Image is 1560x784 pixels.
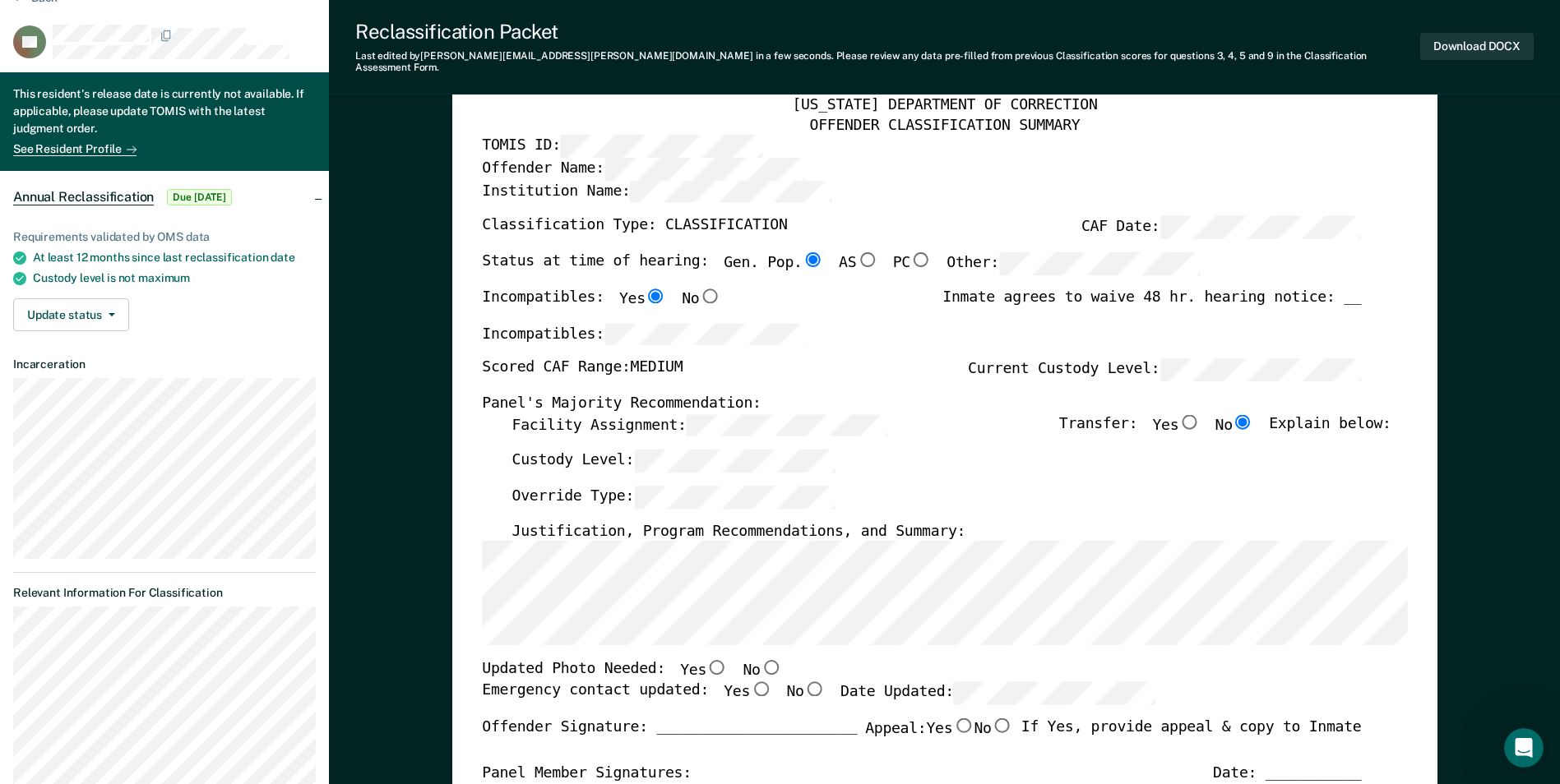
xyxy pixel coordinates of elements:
[33,251,316,265] div: At least 12 months since last reclassification
[865,717,1013,752] label: Appeal:
[699,288,720,302] input: No
[512,521,965,541] label: Justification, Program Recommendations, and Summary:
[1178,413,1200,428] input: Yes
[512,413,887,436] label: Facility Assignment:
[910,252,932,267] input: PC
[167,189,232,205] span: Due [DATE]
[756,50,831,62] span: in a few seconds
[13,142,137,156] a: See Resident Profile
[482,96,1407,116] div: [US_STATE] DEPARTMENT OF CORRECTION
[630,180,831,203] input: Institution Name:
[482,660,782,681] div: Updated Photo Needed:
[482,717,1361,765] div: Offender Signature: _______________________ If Yes, provide appeal & copy to Inmate
[974,717,1012,739] label: No
[13,298,129,331] button: Update status
[1504,728,1544,768] iframe: Intercom live chat
[892,252,931,275] label: PC
[947,252,1201,275] label: Other:
[686,413,887,436] input: Facility Assignment:
[1160,216,1361,239] input: CAF Date:
[634,486,836,509] input: Override Type:
[802,252,823,267] input: Gen. Pop.
[1420,33,1534,60] button: Download DOCX
[13,586,316,600] dt: Relevant Information For Classification
[271,251,294,264] span: date
[856,252,877,267] input: AS
[991,717,1012,732] input: No
[942,288,1361,322] div: Inmate agrees to waive 48 hr. hearing notice: __
[482,288,720,322] div: Incompatibles:
[634,450,836,473] input: Custody Level:
[1213,764,1361,784] div: Date: ___________
[1215,413,1253,436] label: No
[1152,413,1200,436] label: Yes
[13,85,316,141] div: This resident's release date is currently not available. If applicable, please update TOMIS with ...
[724,681,771,704] label: Yes
[33,271,316,285] div: Custody level is not
[619,288,667,309] label: Yes
[743,660,781,681] label: No
[999,252,1201,275] input: Other:
[482,358,683,381] label: Scored CAF Range: MEDIUM
[482,135,761,158] label: TOMIS ID:
[138,271,190,284] span: maximum
[1160,358,1361,381] input: Current Custody Level:
[803,681,825,696] input: No
[13,357,316,371] dt: Incarceration
[682,288,720,309] label: No
[482,115,1407,135] div: OFFENDER CLASSIFICATION SUMMARY
[13,230,316,244] div: Requirements validated by OMS data
[355,50,1420,74] div: Last edited by [PERSON_NAME][EMAIL_ADDRESS][PERSON_NAME][DOMAIN_NAME] . Please review any data pr...
[482,764,692,784] div: Panel Member Signatures:
[760,660,781,675] input: No
[482,322,806,345] label: Incompatibles:
[840,681,1155,704] label: Date Updated:
[839,252,877,275] label: AS
[1233,413,1254,428] input: No
[512,486,836,509] label: Override Type:
[706,660,728,675] input: Yes
[604,158,805,181] input: Offender Name:
[482,252,1201,288] div: Status at time of hearing:
[13,189,154,205] span: Annual Reclassification
[560,135,761,158] input: TOMIS ID:
[482,180,831,203] label: Institution Name:
[512,450,836,473] label: Custody Level:
[355,20,1420,44] div: Reclassification Packet
[604,322,805,345] input: Incompatibles:
[724,252,824,275] label: Gen. Pop.
[1081,216,1361,239] label: CAF Date:
[952,717,974,732] input: Yes
[926,717,974,739] label: Yes
[1059,413,1391,450] div: Transfer: Explain below:
[954,681,1155,704] input: Date Updated:
[750,681,771,696] input: Yes
[645,288,666,302] input: Yes
[968,358,1361,381] label: Current Custody Level:
[482,158,806,181] label: Offender Name:
[786,681,825,704] label: No
[482,394,1361,414] div: Panel's Majority Recommendation:
[680,660,728,681] label: Yes
[482,681,1155,717] div: Emergency contact updated:
[482,216,787,239] label: Classification Type: CLASSIFICATION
